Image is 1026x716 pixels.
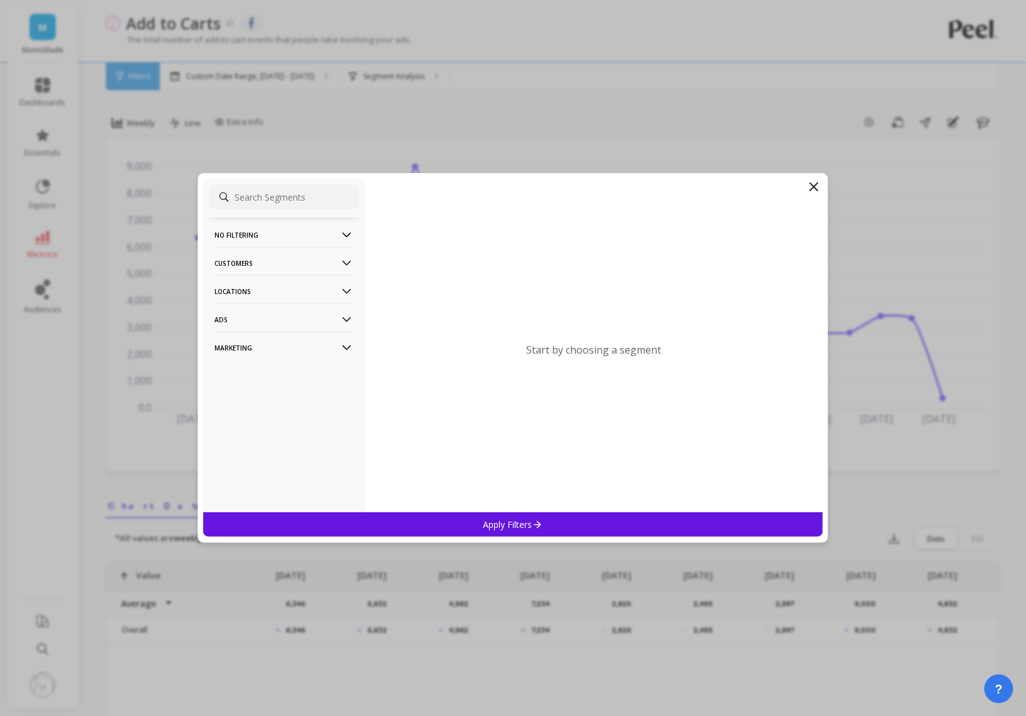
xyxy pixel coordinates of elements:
[214,332,354,364] p: Marketing
[985,675,1013,703] button: ?
[214,247,354,279] p: Customers
[484,519,543,530] p: Apply Filters
[995,680,1003,698] span: ?
[214,219,354,251] p: No filtering
[527,343,662,357] p: Start by choosing a segment
[214,275,354,307] p: Locations
[214,303,354,335] p: Ads
[209,184,359,209] input: Search Segments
